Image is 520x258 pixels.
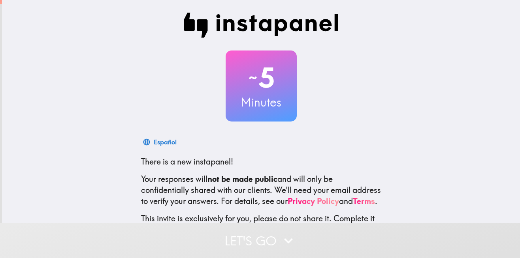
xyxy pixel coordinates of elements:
[207,174,277,184] b: not be made public
[141,174,381,207] p: Your responses will and will only be confidentially shared with our clients. We'll need your emai...
[154,136,177,148] div: Español
[141,213,381,235] p: This invite is exclusively for you, please do not share it. Complete it soon because spots are li...
[247,66,258,90] span: ~
[141,134,180,150] button: Español
[353,196,375,206] a: Terms
[141,157,233,166] span: There is a new instapanel!
[226,94,297,110] h3: Minutes
[226,62,297,94] h2: 5
[184,13,339,38] img: Instapanel
[288,196,339,206] a: Privacy Policy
